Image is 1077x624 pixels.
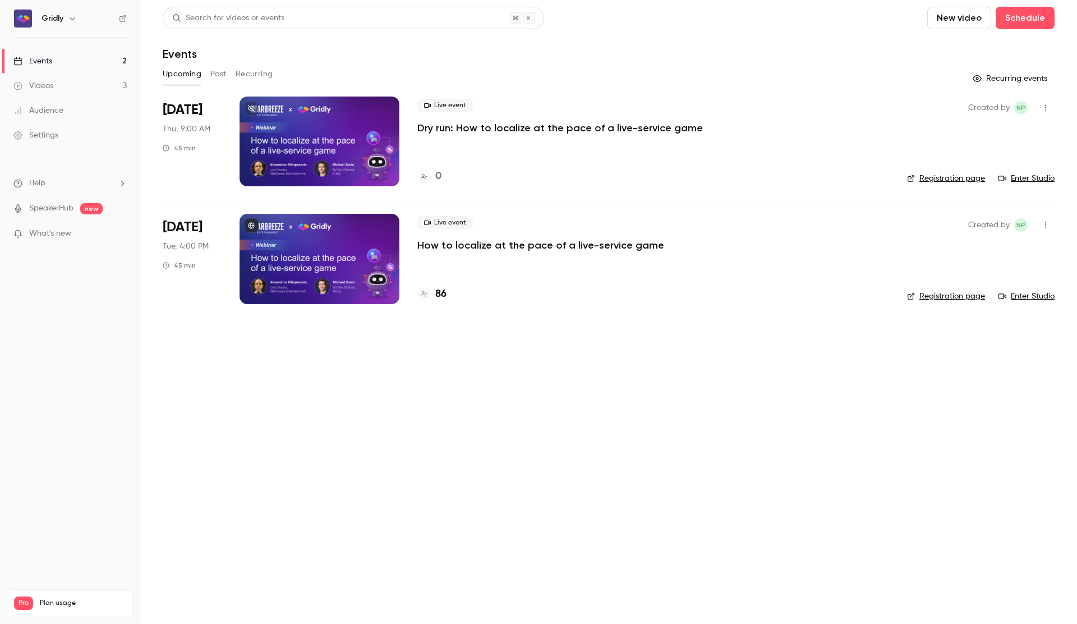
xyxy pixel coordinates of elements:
[210,65,227,83] button: Past
[14,10,32,27] img: Gridly
[417,287,447,302] a: 86
[907,173,985,184] a: Registration page
[40,599,126,608] span: Plan usage
[163,97,222,186] div: Sep 11 Thu, 9:00 AM (Europe/Stockholm)
[29,177,45,189] span: Help
[417,99,473,112] span: Live event
[112,65,121,74] img: tab_keywords_by_traffic_grey.svg
[163,218,202,236] span: [DATE]
[236,65,273,83] button: Recurring
[1016,101,1025,114] span: NP
[163,214,222,304] div: Sep 16 Tue, 4:00 PM (Europe/Stockholm)
[80,203,103,214] span: new
[13,56,52,67] div: Events
[163,47,197,61] h1: Events
[163,123,210,135] span: Thu, 9:00 AM
[968,101,1010,114] span: Created by
[435,287,447,302] h4: 86
[42,13,63,24] h6: Gridly
[14,597,33,610] span: Pro
[1016,218,1025,232] span: NP
[13,130,58,141] div: Settings
[417,121,703,135] a: Dry run: How to localize at the pace of a live-service game
[417,216,473,230] span: Live event
[18,29,27,38] img: website_grey.svg
[435,169,441,184] h4: 0
[30,65,39,74] img: tab_domain_overview_orange.svg
[163,261,196,270] div: 45 min
[172,12,284,24] div: Search for videos or events
[996,7,1055,29] button: Schedule
[163,65,201,83] button: Upcoming
[417,238,664,252] a: How to localize at the pace of a live-service game
[163,241,209,252] span: Tue, 4:00 PM
[13,105,63,116] div: Audience
[417,169,441,184] a: 0
[163,144,196,153] div: 45 min
[1014,218,1028,232] span: Ngan Phan
[29,228,71,240] span: What's new
[13,177,127,189] li: help-dropdown-opener
[1014,101,1028,114] span: Ngan Phan
[43,66,100,74] div: Domain Overview
[29,203,73,214] a: SpeakerHub
[124,66,189,74] div: Keywords by Traffic
[907,291,985,302] a: Registration page
[18,18,27,27] img: logo_orange.svg
[29,29,123,38] div: Domain: [DOMAIN_NAME]
[163,101,202,119] span: [DATE]
[968,70,1055,88] button: Recurring events
[13,80,53,91] div: Videos
[998,173,1055,184] a: Enter Studio
[927,7,991,29] button: New video
[998,291,1055,302] a: Enter Studio
[968,218,1010,232] span: Created by
[31,18,55,27] div: v 4.0.25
